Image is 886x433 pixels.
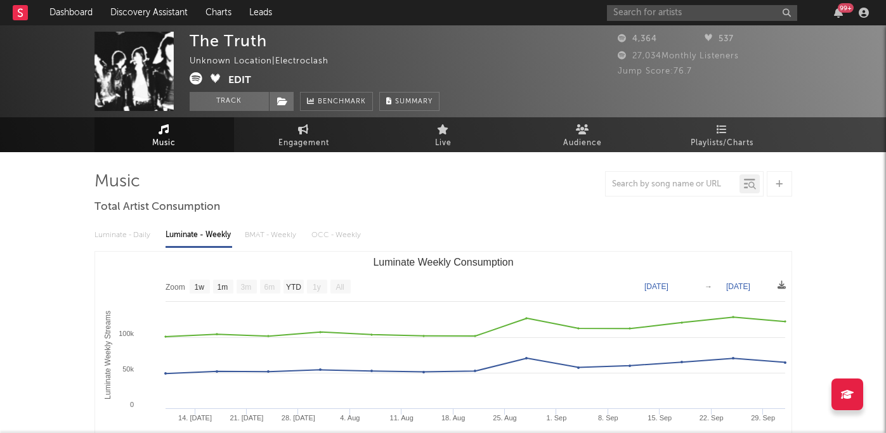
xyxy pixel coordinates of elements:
a: Live [374,117,513,152]
text: 28. [DATE] [281,414,315,422]
text: 15. Sep [648,414,672,422]
a: Music [94,117,234,152]
text: 22. Sep [699,414,723,422]
text: Luminate Weekly Streams [103,311,112,399]
a: Benchmark [300,92,373,111]
text: Luminate Weekly Consumption [373,257,513,268]
span: Engagement [278,136,329,151]
text: [DATE] [726,282,750,291]
span: Jump Score: 76.7 [618,67,692,75]
text: 21. [DATE] [230,414,263,422]
a: Playlists/Charts [653,117,792,152]
div: 99 + [838,3,854,13]
input: Search by song name or URL [606,179,739,190]
button: Summary [379,92,440,111]
text: 0 [129,401,133,408]
text: 6m [264,283,275,292]
text: Zoom [166,283,185,292]
span: Benchmark [318,94,366,110]
span: Live [435,136,452,151]
text: 29. Sep [751,414,775,422]
span: 4,364 [618,35,657,43]
text: 1m [217,283,228,292]
text: 1w [194,283,204,292]
button: 99+ [834,8,843,18]
text: 50k [122,365,134,373]
div: Luminate - Weekly [166,224,232,246]
button: Edit [228,72,251,88]
span: 537 [705,35,734,43]
text: 8. Sep [597,414,618,422]
text: 3m [240,283,251,292]
text: 11. Aug [389,414,413,422]
text: YTD [285,283,301,292]
div: The Truth [190,32,267,50]
a: Engagement [234,117,374,152]
text: 18. Aug [441,414,464,422]
text: 1. Sep [546,414,566,422]
span: Music [152,136,176,151]
span: Audience [563,136,602,151]
text: All [336,283,344,292]
button: Track [190,92,269,111]
span: Playlists/Charts [691,136,753,151]
text: 4. Aug [340,414,360,422]
span: Total Artist Consumption [94,200,220,215]
text: 1y [313,283,321,292]
text: 100k [119,330,134,337]
text: [DATE] [644,282,668,291]
a: Audience [513,117,653,152]
text: → [705,282,712,291]
div: Unknown Location | Electroclash [190,54,343,69]
text: 25. Aug [493,414,516,422]
text: 14. [DATE] [178,414,212,422]
span: 27,034 Monthly Listeners [618,52,739,60]
span: Summary [395,98,433,105]
input: Search for artists [607,5,797,21]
